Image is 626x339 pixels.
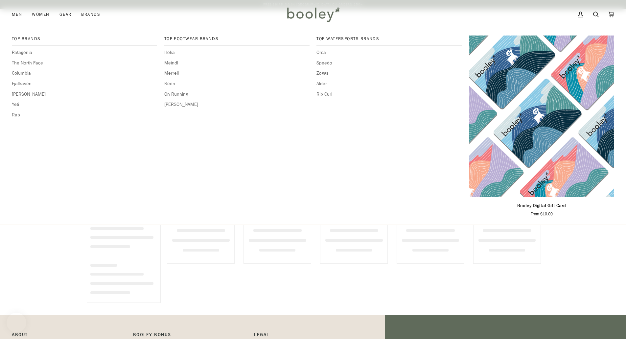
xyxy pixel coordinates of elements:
[316,70,462,77] a: Zoggs
[316,49,462,56] a: Orca
[531,211,553,217] span: From €10.00
[316,80,462,87] a: Alder
[517,202,566,209] p: Booley Digital Gift Card
[316,36,462,46] a: Top Watersports Brands
[12,70,157,77] a: Columbia
[12,101,157,108] a: Yeti
[164,70,310,77] a: Merrell
[164,49,310,56] a: Hoka
[469,200,614,217] a: Booley Digital Gift Card
[32,11,49,18] span: Women
[164,36,310,46] a: Top Footwear Brands
[164,80,310,87] a: Keen
[12,111,157,119] a: Rab
[284,5,342,24] img: Booley
[12,80,157,87] a: Fjallraven
[12,49,157,56] a: Patagonia
[316,36,462,42] span: Top Watersports Brands
[12,11,22,18] span: Men
[7,313,26,332] iframe: Button to open loyalty program pop-up
[164,36,310,42] span: Top Footwear Brands
[12,60,157,67] a: The North Face
[164,91,310,98] a: On Running
[469,36,614,197] product-grid-item-variant: €10.00
[59,11,72,18] span: Gear
[164,60,310,67] a: Meindl
[12,91,157,98] a: [PERSON_NAME]
[469,36,614,197] a: Booley Digital Gift Card
[12,36,157,42] span: Top Brands
[81,11,100,18] span: Brands
[164,101,310,108] a: [PERSON_NAME]
[316,91,462,98] a: Rip Curl
[316,60,462,67] a: Speedo
[12,36,157,46] a: Top Brands
[469,36,614,217] product-grid-item: Booley Digital Gift Card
